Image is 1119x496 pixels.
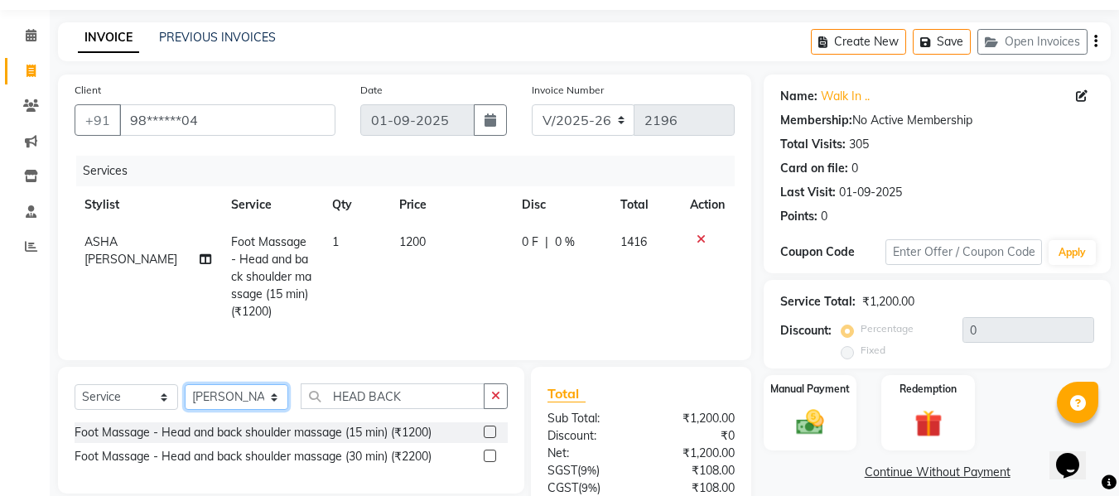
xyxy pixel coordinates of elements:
[610,186,681,224] th: Total
[360,83,383,98] label: Date
[900,382,957,397] label: Redemption
[545,234,548,251] span: |
[885,239,1042,265] input: Enter Offer / Coupon Code
[851,160,858,177] div: 0
[1049,240,1096,265] button: Apply
[641,462,747,479] div: ₹108.00
[75,424,432,441] div: Foot Massage - Head and back shoulder massage (15 min) (₹1200)
[780,112,1094,129] div: No Active Membership
[780,208,818,225] div: Points:
[780,293,856,311] div: Service Total:
[780,322,832,339] div: Discount:
[535,445,641,462] div: Net:
[231,234,311,319] span: Foot Massage - Head and back shoulder massage (15 min) (₹1200)
[862,293,914,311] div: ₹1,200.00
[770,382,850,397] label: Manual Payment
[861,321,914,336] label: Percentage
[977,29,1088,55] button: Open Invoices
[913,29,971,55] button: Save
[535,410,641,427] div: Sub Total:
[75,83,101,98] label: Client
[620,234,647,249] span: 1416
[780,136,846,153] div: Total Visits:
[75,104,121,136] button: +91
[581,464,596,477] span: 9%
[78,23,139,53] a: INVOICE
[780,112,852,129] div: Membership:
[849,136,869,153] div: 305
[535,462,641,479] div: ( )
[75,186,221,224] th: Stylist
[159,30,276,45] a: PREVIOUS INVOICES
[641,445,747,462] div: ₹1,200.00
[555,234,575,251] span: 0 %
[641,427,747,445] div: ₹0
[780,88,818,105] div: Name:
[767,464,1107,481] a: Continue Without Payment
[811,29,906,55] button: Create New
[780,184,836,201] div: Last Visit:
[547,463,577,478] span: SGST
[399,234,426,249] span: 1200
[839,184,902,201] div: 01-09-2025
[332,234,339,249] span: 1
[821,208,827,225] div: 0
[680,186,735,224] th: Action
[75,448,432,465] div: Foot Massage - Head and back shoulder massage (30 min) (₹2200)
[581,481,597,494] span: 9%
[535,427,641,445] div: Discount:
[322,186,389,224] th: Qty
[532,83,604,98] label: Invoice Number
[821,88,870,105] a: Walk In ..
[788,407,832,438] img: _cash.svg
[861,343,885,358] label: Fixed
[522,234,538,251] span: 0 F
[84,234,177,267] span: ASHA [PERSON_NAME]
[780,243,885,261] div: Coupon Code
[221,186,322,224] th: Service
[301,383,485,409] input: Search or Scan
[547,480,578,495] span: CGST
[780,160,848,177] div: Card on file:
[76,156,747,186] div: Services
[906,407,951,441] img: _gift.svg
[119,104,335,136] input: Search by Name/Mobile/Email/Code
[547,385,586,402] span: Total
[1049,430,1102,479] iframe: chat widget
[512,186,610,224] th: Disc
[389,186,512,224] th: Price
[641,410,747,427] div: ₹1,200.00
